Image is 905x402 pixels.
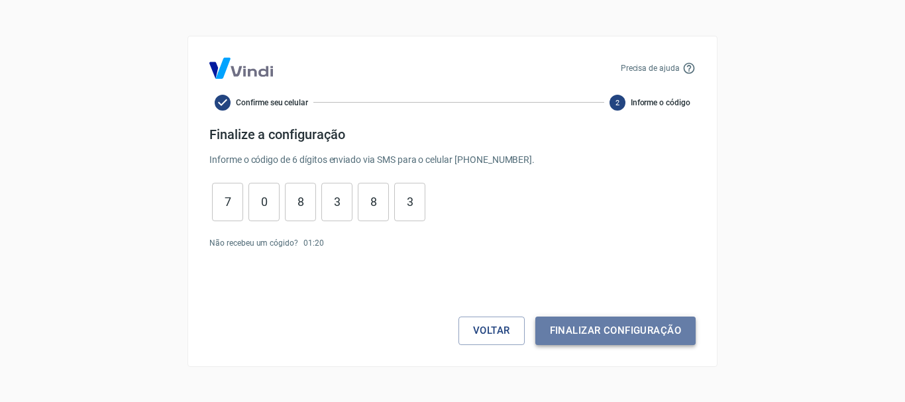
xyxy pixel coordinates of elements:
h4: Finalize a configuração [209,126,696,142]
p: 01 : 20 [303,237,324,249]
button: Finalizar configuração [535,317,696,344]
p: Não recebeu um cógido? [209,237,298,249]
span: Informe o código [631,97,690,109]
p: Precisa de ajuda [621,62,680,74]
button: Voltar [458,317,525,344]
span: Confirme seu celular [236,97,308,109]
img: Logo Vind [209,58,273,79]
p: Informe o código de 6 dígitos enviado via SMS para o celular [PHONE_NUMBER] . [209,153,696,167]
text: 2 [615,98,619,107]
